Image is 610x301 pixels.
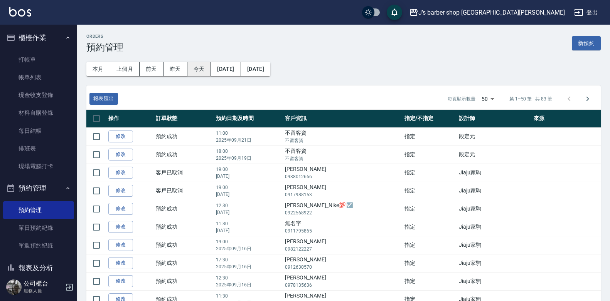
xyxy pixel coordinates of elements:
[403,127,457,145] td: 指定
[154,200,214,218] td: 預約成功
[479,89,497,109] div: 50
[154,182,214,200] td: 客戶已取消
[3,157,74,175] a: 現場電腦打卡
[110,62,140,76] button: 上個月
[108,185,133,197] a: 修改
[457,164,532,182] td: Jiaju家駒
[457,127,532,145] td: 段定元
[24,288,63,294] p: 服務人員
[285,137,401,144] p: 不留客資
[140,62,163,76] button: 前天
[106,110,154,128] th: 操作
[154,218,214,236] td: 預約成功
[457,182,532,200] td: Jiaju家駒
[571,5,601,20] button: 登出
[403,182,457,200] td: 指定
[108,149,133,161] a: 修改
[3,28,74,48] button: 櫃檯作業
[154,236,214,254] td: 預約成功
[108,203,133,215] a: 修改
[285,191,401,198] p: 0917988153
[216,227,281,234] p: [DATE]
[214,110,283,128] th: 預約日期及時間
[572,39,601,47] a: 新預約
[241,62,270,76] button: [DATE]
[448,95,475,102] p: 每頁顯示數量
[283,127,403,145] td: 不留客資
[216,281,281,288] p: 2025年09月16日
[403,254,457,272] td: 指定
[285,155,401,162] p: 不留客資
[216,155,281,162] p: 2025年09月19日
[216,137,281,144] p: 2025年09月21日
[283,218,403,236] td: 無名字
[216,238,281,245] p: 19:00
[108,167,133,179] a: 修改
[457,254,532,272] td: Jiaju家駒
[457,218,532,236] td: Jiaju家駒
[154,145,214,164] td: 預約成功
[3,122,74,140] a: 每日結帳
[216,220,281,227] p: 11:30
[216,130,281,137] p: 11:00
[285,209,401,216] p: 0922568922
[403,218,457,236] td: 指定
[418,8,565,17] div: J’s barber shop [GEOGRAPHIC_DATA][PERSON_NAME]
[406,5,568,20] button: J’s barber shop [GEOGRAPHIC_DATA][PERSON_NAME]
[86,62,110,76] button: 本月
[532,110,601,128] th: 來源
[216,263,281,270] p: 2025年09月16日
[3,178,74,198] button: 預約管理
[3,69,74,86] a: 帳單列表
[285,246,401,253] p: 0982122227
[457,110,532,128] th: 設計師
[24,280,63,288] h5: 公司櫃台
[3,201,74,219] a: 預約管理
[283,272,403,290] td: [PERSON_NAME]
[387,5,402,20] button: save
[6,279,22,295] img: Person
[3,86,74,104] a: 現金收支登錄
[3,258,74,278] button: 報表及分析
[163,62,187,76] button: 昨天
[283,236,403,254] td: [PERSON_NAME]
[283,164,403,182] td: [PERSON_NAME]
[3,237,74,254] a: 單週預約紀錄
[216,166,281,173] p: 19:00
[108,275,133,287] a: 修改
[403,236,457,254] td: 指定
[3,219,74,237] a: 單日預約紀錄
[403,272,457,290] td: 指定
[457,236,532,254] td: Jiaju家駒
[216,293,281,299] p: 11:30
[216,209,281,216] p: [DATE]
[108,130,133,142] a: 修改
[457,145,532,164] td: 段定元
[9,7,31,17] img: Logo
[283,182,403,200] td: [PERSON_NAME]
[154,254,214,272] td: 預約成功
[216,191,281,198] p: [DATE]
[3,140,74,157] a: 排班表
[154,164,214,182] td: 客戶已取消
[3,51,74,69] a: 打帳單
[154,110,214,128] th: 訂單狀態
[285,227,401,234] p: 0911795865
[216,274,281,281] p: 12:30
[578,90,597,108] button: Go to next page
[108,221,133,233] a: 修改
[216,148,281,155] p: 18:00
[86,34,123,39] h2: Orders
[216,173,281,180] p: [DATE]
[572,36,601,50] button: 新預約
[187,62,211,76] button: 今天
[403,164,457,182] td: 指定
[89,93,118,105] button: 報表匯出
[216,202,281,209] p: 12:30
[211,62,241,76] button: [DATE]
[285,264,401,271] p: 0912630570
[283,110,403,128] th: 客戶資訊
[154,127,214,145] td: 預約成功
[216,184,281,191] p: 19:00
